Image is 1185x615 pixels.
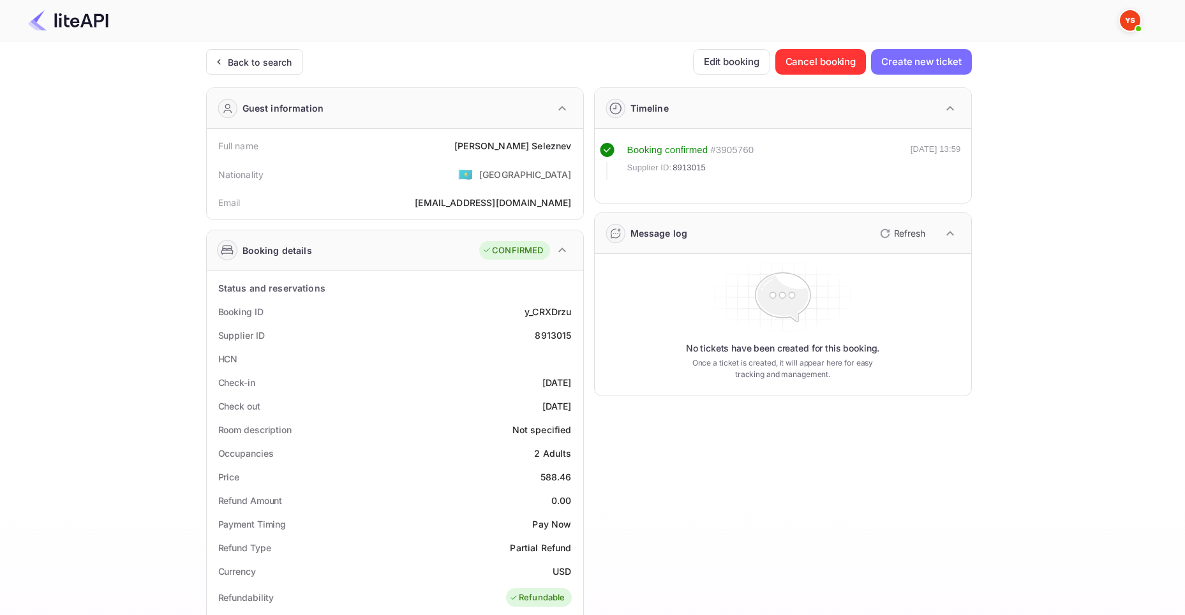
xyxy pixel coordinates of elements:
span: United States [458,163,473,186]
div: Check out [218,399,260,413]
div: 2 Adults [534,447,571,460]
div: USD [553,565,571,578]
p: No tickets have been created for this booking. [686,342,880,355]
div: Message log [630,226,688,240]
div: Timeline [630,101,669,115]
div: Refundability [218,591,274,604]
div: CONFIRMED [482,244,543,257]
div: [DATE] [542,376,572,389]
div: [DATE] 13:59 [911,143,961,180]
div: 588.46 [540,470,572,484]
div: Email [218,196,241,209]
div: Nationality [218,168,264,181]
div: [DATE] [542,399,572,413]
div: Check-in [218,376,255,389]
div: [EMAIL_ADDRESS][DOMAIN_NAME] [415,196,571,209]
div: Refund Amount [218,494,283,507]
div: [PERSON_NAME] Seleznev [454,139,571,152]
div: # 3905760 [710,143,754,158]
div: y_CRXDrzu [525,305,571,318]
div: 8913015 [535,329,571,342]
button: Refresh [872,223,930,244]
div: Supplier ID [218,329,265,342]
button: Create new ticket [871,49,971,75]
div: Booking ID [218,305,264,318]
div: Payment Timing [218,517,287,531]
div: HCN [218,352,238,366]
button: Cancel booking [775,49,867,75]
div: Full name [218,139,258,152]
span: Supplier ID: [627,161,672,174]
div: Booking details [242,244,312,257]
div: Pay Now [532,517,571,531]
div: Partial Refund [510,541,571,554]
div: Refund Type [218,541,271,554]
div: Booking confirmed [627,143,708,158]
div: Back to search [228,56,292,69]
button: Edit booking [693,49,770,75]
div: Occupancies [218,447,274,460]
div: Guest information [242,101,324,115]
div: Not specified [512,423,572,436]
div: Room description [218,423,292,436]
div: Currency [218,565,256,578]
div: Price [218,470,240,484]
div: Status and reservations [218,281,325,295]
div: Refundable [509,591,565,604]
span: 8913015 [673,161,706,174]
p: Once a ticket is created, it will appear here for easy tracking and management. [682,357,884,380]
img: LiteAPI Logo [28,10,108,31]
div: [GEOGRAPHIC_DATA] [479,168,572,181]
p: Refresh [894,226,925,240]
div: 0.00 [551,494,572,507]
img: Yandex Support [1120,10,1140,31]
